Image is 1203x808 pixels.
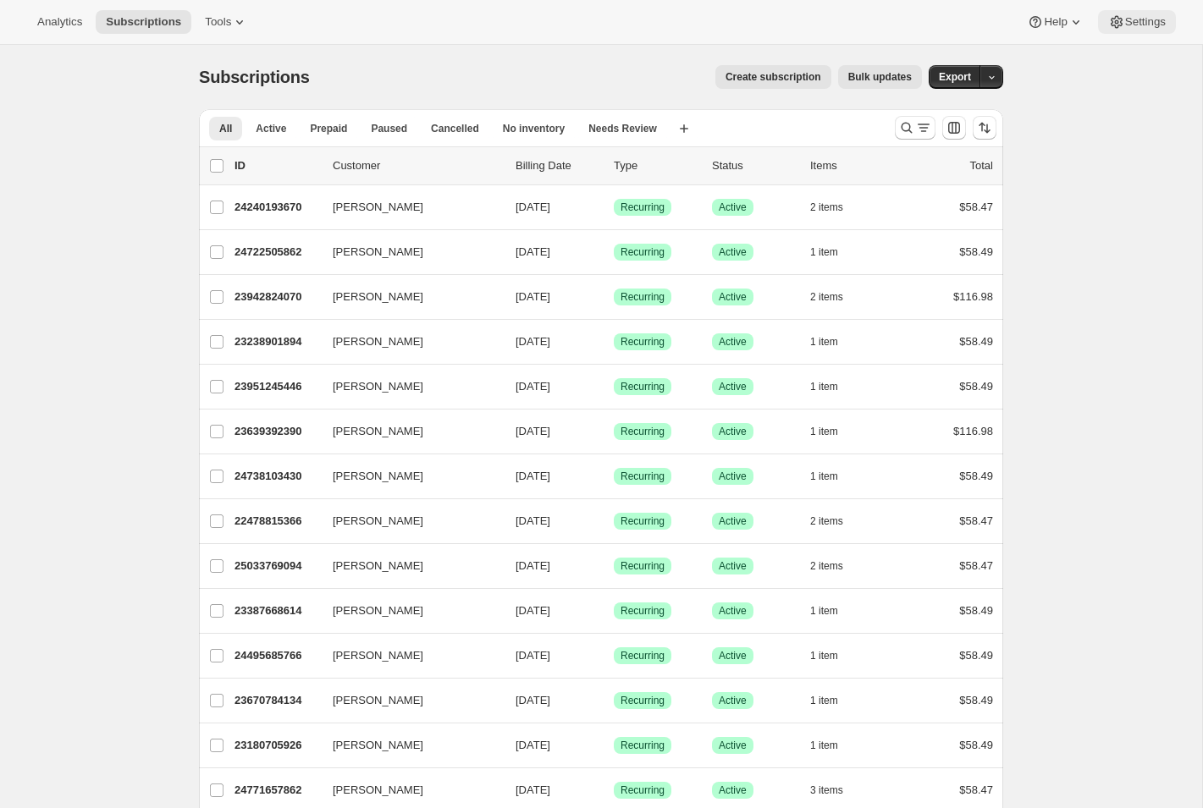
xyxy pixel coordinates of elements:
[235,420,993,443] div: 23639392390[PERSON_NAME][DATE]SuccessRecurringSuccessActive1 item$116.98
[27,10,92,34] button: Analytics
[621,649,665,662] span: Recurring
[323,328,492,355] button: [PERSON_NAME]
[810,380,838,393] span: 1 item
[333,558,423,574] span: [PERSON_NAME]
[810,201,843,214] span: 2 items
[310,122,347,135] span: Prepaid
[810,245,838,259] span: 1 item
[205,15,231,29] span: Tools
[516,649,550,662] span: [DATE]
[810,285,862,309] button: 2 items
[712,157,797,174] p: Status
[953,290,993,303] span: $116.98
[235,554,993,578] div: 25033769094[PERSON_NAME][DATE]SuccessRecurringSuccessActive2 items$58.47
[195,10,258,34] button: Tools
[810,599,857,623] button: 1 item
[895,116,935,140] button: Search and filter results
[235,157,319,174] p: ID
[431,122,479,135] span: Cancelled
[235,464,993,488] div: 24738103430[PERSON_NAME][DATE]SuccessRecurringSuccessActive1 item$58.49
[810,240,857,264] button: 1 item
[838,65,922,89] button: Bulk updates
[323,552,492,580] button: [PERSON_NAME]
[959,514,993,527] span: $58.47
[323,642,492,669] button: [PERSON_NAME]
[1125,15,1166,29] span: Settings
[810,514,843,528] span: 2 items
[235,692,319,709] p: 23670784134
[810,195,862,219] button: 2 items
[719,604,747,618] span: Active
[715,65,831,89] button: Create subscription
[959,201,993,213] span: $58.47
[719,559,747,573] span: Active
[516,470,550,482] span: [DATE]
[810,604,838,618] span: 1 item
[516,694,550,706] span: [DATE]
[810,694,838,707] span: 1 item
[959,380,993,393] span: $58.49
[1017,10,1094,34] button: Help
[333,157,502,174] p: Customer
[516,290,550,303] span: [DATE]
[810,554,862,578] button: 2 items
[973,116,996,140] button: Sort the results
[810,778,862,802] button: 3 items
[810,330,857,354] button: 1 item
[235,782,319,799] p: 24771657862
[959,739,993,751] span: $58.49
[235,599,993,623] div: 23387668614[PERSON_NAME][DATE]SuccessRecurringSuccessActive1 item$58.49
[333,199,423,216] span: [PERSON_NAME]
[333,468,423,485] span: [PERSON_NAME]
[333,513,423,530] span: [PERSON_NAME]
[959,694,993,706] span: $58.49
[959,604,993,617] span: $58.49
[235,778,993,802] div: 24771657862[PERSON_NAME][DATE]SuccessRecurringSuccessActive3 items$58.47
[810,425,838,438] span: 1 item
[235,734,993,757] div: 23180705926[PERSON_NAME][DATE]SuccessRecurringSuccessActive1 item$58.49
[719,201,747,214] span: Active
[333,378,423,395] span: [PERSON_NAME]
[323,508,492,535] button: [PERSON_NAME]
[621,514,665,528] span: Recurring
[719,783,747,797] span: Active
[323,732,492,759] button: [PERSON_NAME]
[235,423,319,440] p: 23639392390
[235,240,993,264] div: 24722505862[PERSON_NAME][DATE]SuccessRecurringSuccessActive1 item$58.49
[235,602,319,619] p: 23387668614
[719,245,747,259] span: Active
[719,335,747,349] span: Active
[235,333,319,350] p: 23238901894
[810,689,857,712] button: 1 item
[516,245,550,258] span: [DATE]
[810,649,838,662] span: 1 item
[516,604,550,617] span: [DATE]
[333,244,423,261] span: [PERSON_NAME]
[810,470,838,483] span: 1 item
[810,783,843,797] span: 3 items
[235,285,993,309] div: 23942824070[PERSON_NAME][DATE]SuccessRecurringSuccessActive2 items$116.98
[810,157,895,174] div: Items
[942,116,966,140] button: Customize table column order and visibility
[621,694,665,707] span: Recurring
[323,373,492,400] button: [PERSON_NAME]
[516,157,600,174] p: Billing Date
[726,70,821,84] span: Create subscription
[621,604,665,618] span: Recurring
[256,122,286,135] span: Active
[235,378,319,395] p: 23951245446
[719,739,747,752] span: Active
[959,470,993,482] span: $58.49
[810,559,843,573] span: 2 items
[333,423,423,440] span: [PERSON_NAME]
[371,122,407,135] span: Paused
[516,559,550,572] span: [DATE]
[719,649,747,662] span: Active
[235,689,993,712] div: 23670784134[PERSON_NAME][DATE]SuccessRecurringSuccessActive1 item$58.49
[323,777,492,804] button: [PERSON_NAME]
[323,687,492,714] button: [PERSON_NAME]
[1098,10,1176,34] button: Settings
[953,425,993,437] span: $116.98
[235,157,993,174] div: IDCustomerBilling DateTypeStatusItemsTotal
[516,425,550,437] span: [DATE]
